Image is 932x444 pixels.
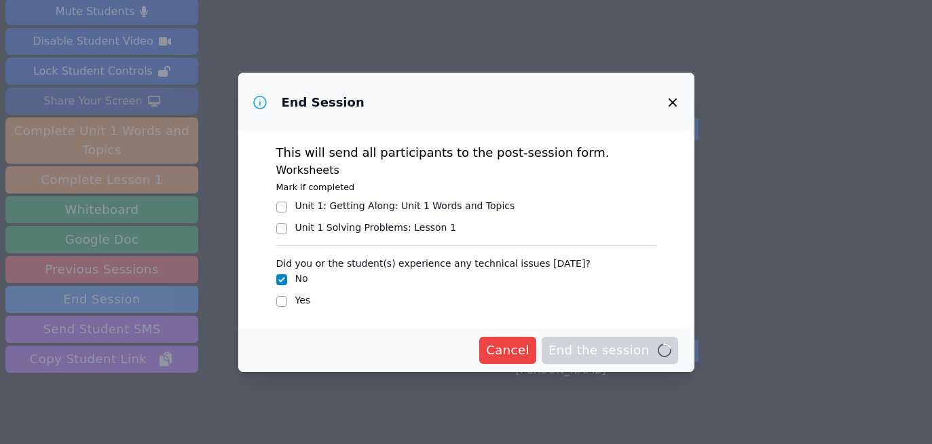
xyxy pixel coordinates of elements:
[276,162,656,179] h3: Worksheets
[282,94,365,111] h3: End Session
[295,273,308,284] label: No
[486,341,529,360] span: Cancel
[295,221,456,234] div: Unit 1 Solving Problems : Lesson 1
[276,251,591,272] legend: Did you or the student(s) experience any technical issues [DATE]?
[276,182,355,192] small: Mark if completed
[542,337,678,364] button: End the session
[479,337,536,364] button: Cancel
[295,199,515,212] div: Unit 1: Getting Along : Unit 1 Words and Topics
[295,295,311,306] label: Yes
[548,341,671,360] span: End the session
[276,143,656,162] p: This will send all participants to the post-session form.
